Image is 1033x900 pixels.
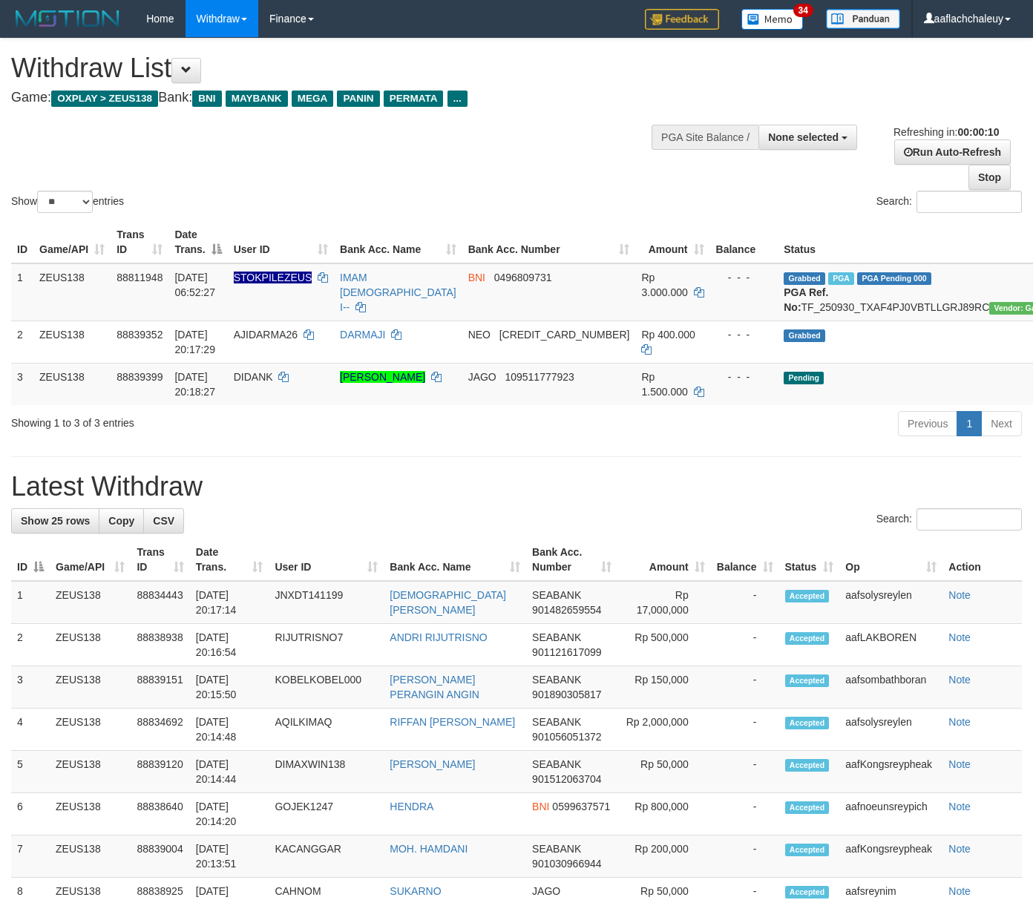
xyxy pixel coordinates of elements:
td: DIMAXWIN138 [269,751,384,793]
td: JNXDT141199 [269,581,384,624]
span: PGA Pending [857,272,931,285]
strong: 00:00:10 [957,126,999,138]
td: [DATE] 20:14:48 [190,709,269,751]
td: - [711,624,779,666]
div: - - - [716,270,773,285]
a: Note [948,589,971,601]
th: Op: activate to sort column ascending [839,539,942,581]
td: - [711,835,779,878]
h4: Game: Bank: [11,91,674,105]
select: Showentries [37,191,93,213]
label: Search: [876,508,1022,531]
div: Showing 1 to 3 of 3 entries [11,410,419,430]
span: BNI [192,91,221,107]
div: - - - [716,327,773,342]
label: Show entries [11,191,124,213]
th: ID [11,221,33,263]
td: 88839151 [131,666,189,709]
a: ANDRI RIJUTRISNO [390,631,487,643]
span: Accepted [785,717,830,729]
th: Status: activate to sort column ascending [779,539,840,581]
td: 88839004 [131,835,189,878]
img: MOTION_logo.png [11,7,124,30]
span: Copy 901056051372 to clipboard [532,731,601,743]
th: Balance: activate to sort column ascending [711,539,779,581]
span: Copy 0496809731 to clipboard [494,272,552,283]
td: - [711,666,779,709]
span: BNI [468,272,485,283]
a: Note [948,631,971,643]
span: Grabbed [784,329,825,342]
span: Copy [108,515,134,527]
span: Refreshing in: [893,126,999,138]
a: MOH. HAMDANI [390,843,468,855]
th: Amount: activate to sort column ascending [635,221,709,263]
span: [DATE] 06:52:27 [174,272,215,298]
span: Accepted [785,590,830,602]
span: 88811948 [117,272,163,283]
td: [DATE] 20:15:50 [190,666,269,709]
td: ZEUS138 [33,363,111,405]
td: aafsombathboran [839,666,942,709]
span: Copy 901121617099 to clipboard [532,646,601,658]
td: Rp 17,000,000 [617,581,711,624]
td: - [711,709,779,751]
th: Balance [710,221,778,263]
td: aafKongsreypheak [839,751,942,793]
span: Rp 400.000 [641,329,695,341]
span: MAYBANK [226,91,288,107]
a: Show 25 rows [11,508,99,533]
a: Stop [968,165,1011,190]
td: [DATE] 20:13:51 [190,835,269,878]
span: Accepted [785,886,830,899]
th: Action [942,539,1022,581]
a: Note [948,885,971,897]
td: GOJEK1247 [269,793,384,835]
td: ZEUS138 [50,793,131,835]
a: Copy [99,508,144,533]
th: User ID: activate to sort column ascending [269,539,384,581]
td: aafsolysreylen [839,709,942,751]
span: Grabbed [784,272,825,285]
a: Run Auto-Refresh [894,139,1011,165]
td: Rp 50,000 [617,751,711,793]
td: ZEUS138 [50,581,131,624]
span: JAGO [468,371,496,383]
td: Rp 800,000 [617,793,711,835]
span: SEABANK [532,758,581,770]
th: Trans ID: activate to sort column ascending [131,539,189,581]
span: OXPLAY > ZEUS138 [51,91,158,107]
td: 1 [11,263,33,321]
a: [PERSON_NAME] [390,758,475,770]
td: ZEUS138 [50,624,131,666]
div: PGA Site Balance / [652,125,758,150]
span: PANIN [337,91,379,107]
td: ZEUS138 [50,666,131,709]
span: Copy 0599637571 to clipboard [552,801,610,812]
td: aafnoeunsreypich [839,793,942,835]
span: 34 [793,4,813,17]
span: SEABANK [532,843,581,855]
span: BNI [532,801,549,812]
h1: Withdraw List [11,53,674,83]
th: Trans ID: activate to sort column ascending [111,221,168,263]
td: aafKongsreypheak [839,835,942,878]
td: KOBELKOBEL000 [269,666,384,709]
label: Search: [876,191,1022,213]
h1: Latest Withdraw [11,472,1022,502]
th: Bank Acc. Number: activate to sort column ascending [526,539,617,581]
a: SUKARNO [390,885,441,897]
span: Pending [784,372,824,384]
td: ZEUS138 [50,709,131,751]
a: Note [948,843,971,855]
th: Bank Acc. Number: activate to sort column ascending [462,221,636,263]
span: Rp 1.500.000 [641,371,687,398]
td: [DATE] 20:17:14 [190,581,269,624]
span: SEABANK [532,674,581,686]
td: 3 [11,666,50,709]
span: Accepted [785,801,830,814]
th: Bank Acc. Name: activate to sort column ascending [334,221,462,263]
span: 88839399 [117,371,163,383]
a: 1 [957,411,982,436]
th: Bank Acc. Name: activate to sort column ascending [384,539,526,581]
